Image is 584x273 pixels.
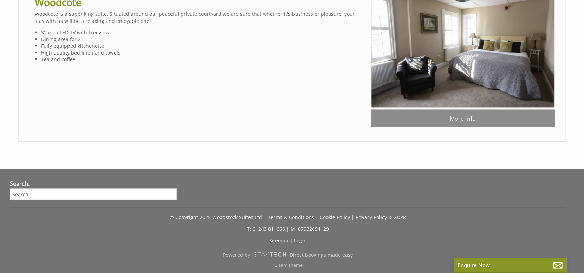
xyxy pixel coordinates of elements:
[170,214,262,220] a: © Copyright 2025 Woodstock Suites Ltd
[320,214,350,220] a: Cookie Policy
[286,225,289,232] span: |
[269,237,288,243] a: Sitemap
[41,49,365,56] li: High quality bed linen and towels
[268,214,314,220] a: Terms & Conditions
[247,225,285,232] a: T: 01243 811666
[356,214,406,220] a: Privacy Policy & GDPR
[264,214,266,220] span: |
[41,36,365,42] li: Dining area for 2
[10,262,566,268] p: 'Clean' Theme
[458,261,563,269] p: Enquire Now
[290,237,293,243] span: |
[35,11,365,24] p: Woodcote is a super king suite. Situated around our peaceful private courtyard we are sure that w...
[10,179,177,187] h3: Search:
[316,214,318,220] span: |
[10,188,177,200] input: Search...
[10,248,566,260] a: Powered byDirect bookings made easy
[351,214,354,220] span: |
[41,42,365,49] li: Fully equipped kitchenette
[294,237,307,243] a: Login
[371,109,555,127] a: More Info
[291,225,329,232] a: M: 07932694129
[41,29,365,36] li: 32 inch LED TV with Freeview
[41,56,365,62] li: Tea and coffee
[253,250,287,259] img: scrumpy.png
